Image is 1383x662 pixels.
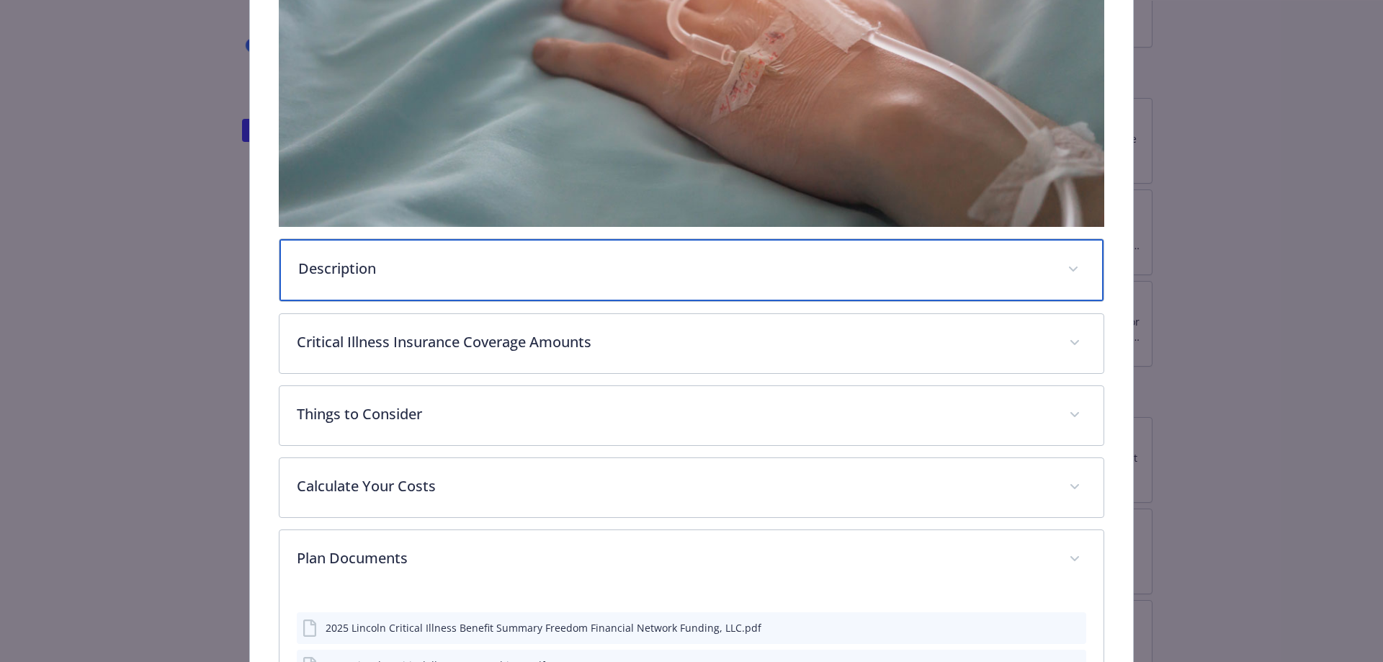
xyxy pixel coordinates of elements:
p: Things to Consider [297,403,1052,425]
div: Description [279,239,1104,301]
p: Description [298,258,1051,279]
button: preview file [1068,620,1080,635]
p: Critical Illness Insurance Coverage Amounts [297,331,1052,353]
button: download file [1044,620,1056,635]
p: Calculate Your Costs [297,475,1052,497]
div: 2025 Lincoln Critical Illness Benefit Summary Freedom Financial Network Funding, LLC.pdf [326,620,761,635]
div: Critical Illness Insurance Coverage Amounts [279,314,1104,373]
p: Plan Documents [297,547,1052,569]
div: Things to Consider [279,386,1104,445]
div: Calculate Your Costs [279,458,1104,517]
div: Plan Documents [279,530,1104,589]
